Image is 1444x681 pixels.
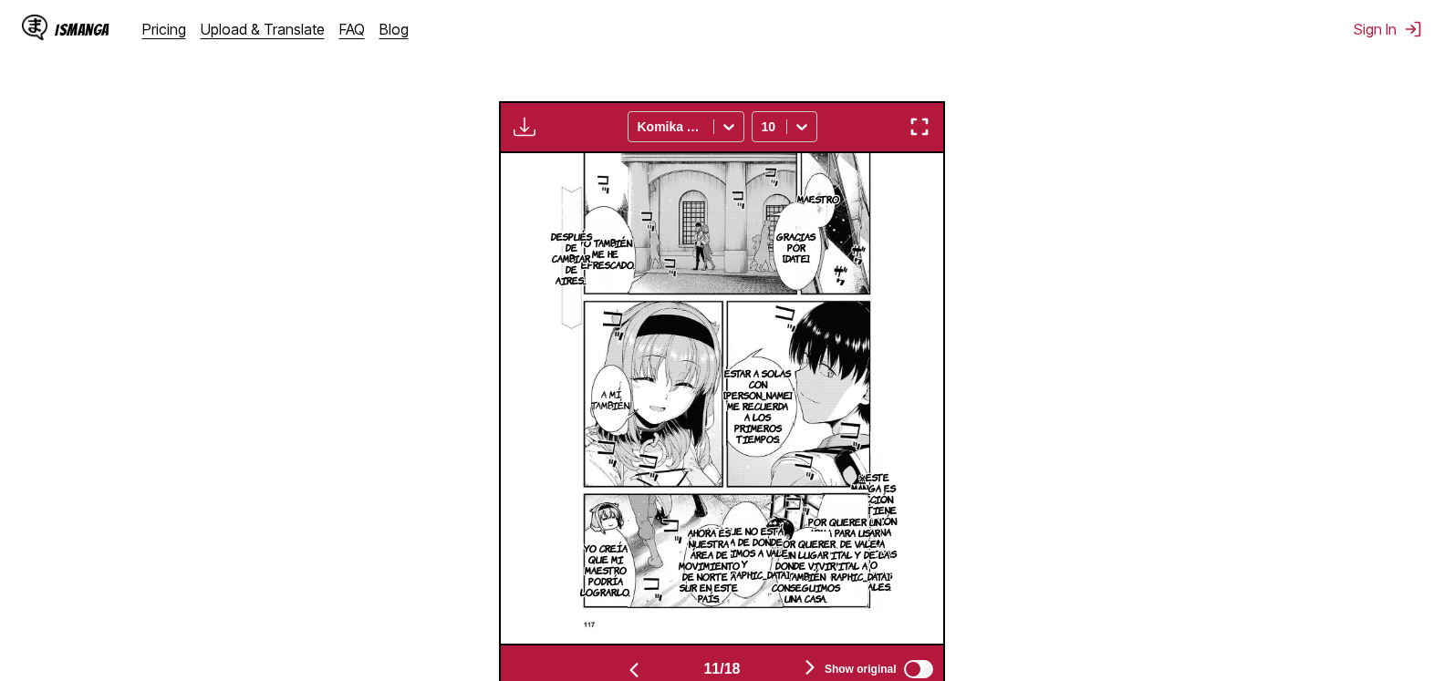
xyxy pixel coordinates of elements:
p: Aunque no está cerca de donde conocimos a Vale y [GEOGRAPHIC_DATA]. [696,521,794,583]
img: Enter fullscreen [909,116,930,138]
p: Estar a solas con [PERSON_NAME] me recuerda a los primeros tiempos. [720,364,795,448]
p: Yo creía que mi maestro podría lograrlo. [577,539,634,601]
p: ※Este manga es ficción. No tiene relación alguna con personas o grupos reales. [847,468,900,595]
img: Previous page [623,659,645,681]
p: Después de cambiar de aires... [547,227,596,289]
p: Por querer un lugar donde vivir, también conseguimos una casa. [768,534,844,607]
input: Show original [904,660,933,678]
a: Blog [379,20,409,38]
a: FAQ [339,20,365,38]
img: Next page [799,656,821,678]
span: Show original [825,663,897,676]
p: Ahora es nuestra área de movimiento de norte a sur en este país. [675,523,743,607]
button: Sign In [1354,20,1422,38]
img: Sign out [1404,20,1422,38]
a: Pricing [142,20,186,38]
a: IsManga LogoIsManga [22,15,142,44]
span: 11 / 18 [703,661,740,677]
a: Upload & Translate [201,20,325,38]
p: Yo también me he refrescado. [572,233,639,273]
p: Maestro [794,190,843,208]
img: Manga Panel [551,153,893,644]
p: Gracias por [DATE]. [773,227,819,267]
p: A mí también. [587,385,634,414]
p: Por querer un arma para usar magia, de Vale a la capital y de la capital a [GEOGRAPHIC_DATA]. [796,512,894,585]
img: IsManga Logo [22,15,47,40]
div: IsManga [55,21,109,38]
img: Download translated images [514,116,535,138]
